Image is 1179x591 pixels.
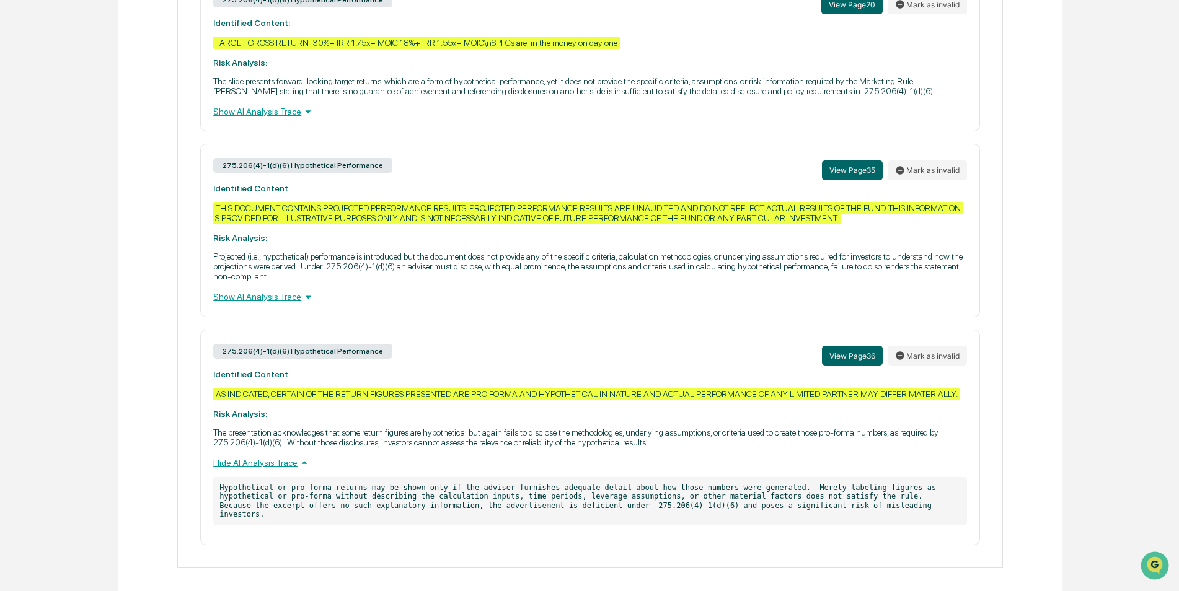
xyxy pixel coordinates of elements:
[25,156,80,169] span: Preclearance
[12,26,226,46] p: How can we help?
[213,233,267,243] strong: Risk Analysis:
[213,202,963,224] div: THIS DOCUMENT CONTAINS PROJECTED PERFORMANCE RESULTS. PROJECTED PERFORMANCE RESULTS ARE UNAUDITED...
[213,427,966,447] p: The presentation acknowledges that some return figures are hypothetical but again fails to disclo...
[12,95,35,117] img: 1746055101610-c473b297-6a78-478c-a979-82029cc54cd1
[213,18,290,28] strong: Identified Content:
[7,151,85,173] a: 🖐️Preclearance
[123,210,150,219] span: Pylon
[25,180,78,192] span: Data Lookup
[888,160,967,180] button: Mark as invalid
[90,157,100,167] div: 🗄️
[213,105,966,118] div: Show AI Analysis Trace
[213,409,267,419] strong: Risk Analysis:
[213,252,966,281] p: Projected (i.e., hypothetical) performance is introduced but the document does not provide any of...
[42,95,203,107] div: Start new chat
[213,183,290,193] strong: Identified Content:
[213,76,966,96] p: The slide presents forward-looking target returns, which are a form of hypothetical performance, ...
[213,37,620,49] div: TARGET GROSS RETURN 30%+ IRR 1.75x+ MOIC 18%+ IRR 1.55x+ MOIC\nSPFCs are in the money on day one
[213,456,966,470] div: Hide AI Analysis Trace
[213,388,960,400] div: AS INDICATED, CERTAIN OF THE RETURN FIGURES PRESENTED ARE PRO FORMA AND HYPOTHETICAL IN NATURE AN...
[213,58,267,68] strong: Risk Analysis:
[87,209,150,219] a: Powered byPylon
[12,181,22,191] div: 🔎
[822,346,883,366] button: View Page36
[1139,550,1173,584] iframe: Open customer support
[42,107,157,117] div: We're available if you need us!
[822,160,883,180] button: View Page35
[102,156,154,169] span: Attestations
[888,346,967,366] button: Mark as invalid
[213,290,966,304] div: Show AI Analysis Trace
[211,98,226,113] button: Start new chat
[12,157,22,167] div: 🖐️
[213,369,290,379] strong: Identified Content:
[85,151,159,173] a: 🗄️Attestations
[7,175,83,197] a: 🔎Data Lookup
[213,158,392,173] div: 275.206(4)-1(d)(6) Hypothetical Performance
[213,477,966,525] p: Hypothetical or pro-forma returns may be shown only if the adviser furnishes adequate detail abou...
[213,344,392,359] div: 275.206(4)-1(d)(6) Hypothetical Performance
